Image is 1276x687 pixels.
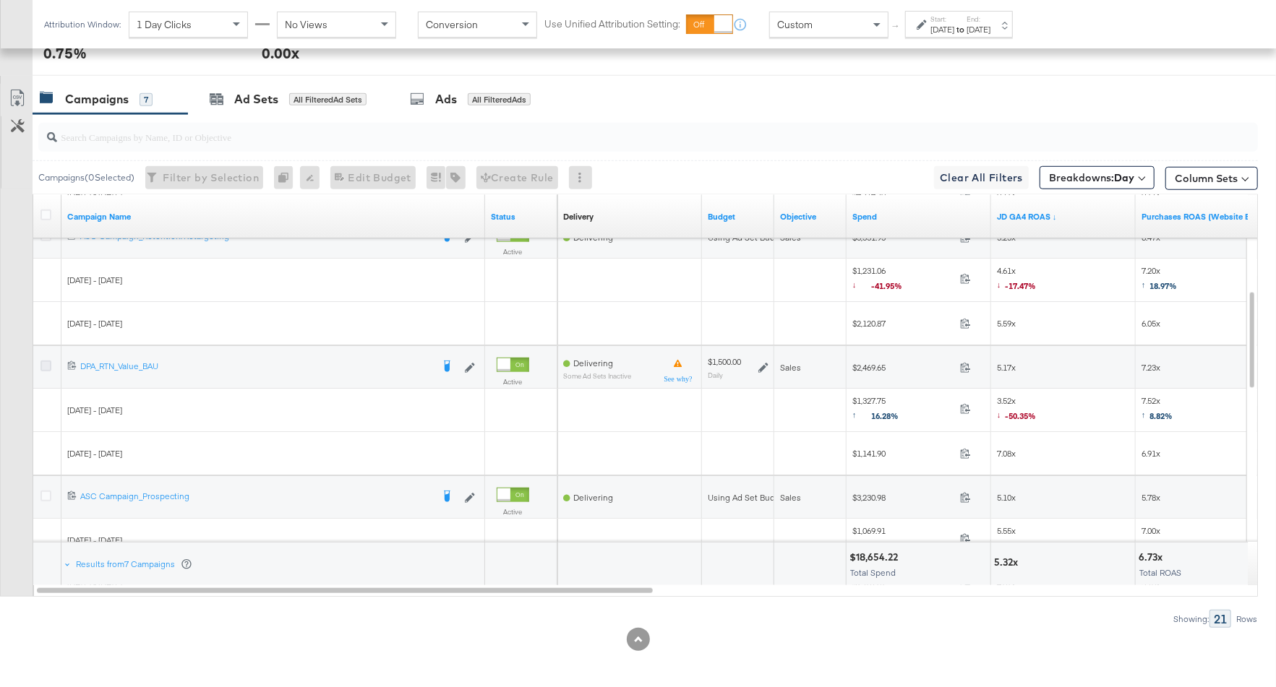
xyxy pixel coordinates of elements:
[80,491,432,505] a: ASC Campaign_Prospecting
[997,318,1016,329] span: 5.59x
[57,117,1147,145] input: Search Campaigns by Name, ID or Objective
[890,25,904,30] span: ↑
[468,93,531,106] div: All Filtered Ads
[497,377,529,386] label: Active
[997,492,1016,503] span: 5.10x
[780,492,801,503] span: Sales
[544,17,680,31] label: Use Unified Attribution Setting:
[497,247,529,256] label: Active
[1142,279,1150,290] span: ↑
[1150,410,1173,421] span: 8.82%
[872,410,910,421] span: 16.28%
[852,492,954,503] span: $3,230.98
[43,20,121,30] div: Attribution Window:
[1049,170,1134,185] span: Breakdowns:
[1114,171,1134,184] b: Day
[997,448,1016,459] span: 7.08x
[563,211,594,222] div: Delivery
[849,550,902,564] div: $18,654.22
[67,405,122,415] span: [DATE] - [DATE]
[1142,448,1160,459] span: 6.91x
[997,279,1006,290] span: ↓
[967,24,990,35] div: [DATE]
[1139,550,1167,564] div: 6.73x
[491,211,552,222] a: Shows the current state of your Ad Campaign.
[997,395,1037,425] span: 3.52x
[780,211,841,222] a: Your campaign's objective.
[38,171,134,184] div: Campaigns ( 0 Selected)
[67,211,479,222] a: Your campaign name.
[934,166,1029,189] button: Clear All Filters
[1142,362,1160,373] span: 7.23x
[67,275,122,285] span: [DATE] - [DATE]
[285,18,327,31] span: No Views
[850,567,896,578] span: Total Spend
[1142,265,1178,295] span: 7.20x
[76,558,192,570] div: Results from 7 Campaigns
[1142,492,1160,503] span: 5.78x
[1142,409,1150,420] span: ↑
[1142,395,1173,425] span: 7.52x
[1142,318,1160,329] span: 6.05x
[563,372,631,380] sub: Some Ad Sets Inactive
[262,43,299,64] div: 0.00x
[1006,280,1037,291] span: -17.47%
[852,448,954,459] span: $1,141.90
[708,492,788,504] div: Using Ad Set Budget
[65,91,129,108] div: Campaigns
[1006,410,1037,421] span: -50.35%
[1173,614,1209,624] div: Showing:
[497,507,529,517] label: Active
[708,356,741,368] div: $1,500.00
[852,279,872,290] span: ↓
[1209,610,1231,628] div: 21
[274,166,300,189] div: 0
[67,535,122,545] span: [DATE] - [DATE]
[1142,211,1275,222] a: The total value of the purchase actions divided by spend tracked by your Custom Audience pixel on...
[708,371,723,379] sub: Daily
[852,525,954,555] span: $1,069.91
[140,93,153,106] div: 7
[1236,614,1258,624] div: Rows
[1150,280,1178,291] span: 18.97%
[573,358,613,368] span: Delivering
[1142,525,1178,555] span: 7.00x
[573,492,613,503] span: Delivering
[777,18,813,31] span: Custom
[708,211,768,222] a: The maximum amount you're willing to spend on your ads, on average each day or over the lifetime ...
[67,448,122,459] span: [DATE] - [DATE]
[852,318,954,329] span: $2,120.87
[43,43,87,64] div: 0.75%
[234,91,278,108] div: Ad Sets
[852,395,954,425] span: $1,327.75
[997,525,1033,555] span: 5.55x
[64,543,195,586] div: Results from7 Campaigns
[997,211,1130,222] a: GA4 Rev / Spend
[137,18,192,31] span: 1 Day Clicks
[80,491,432,502] div: ASC Campaign_Prospecting
[1139,567,1181,578] span: Total ROAS
[1165,167,1258,190] button: Column Sets
[852,265,954,295] span: $1,231.06
[852,362,954,373] span: $2,469.65
[997,265,1037,295] span: 4.61x
[852,409,872,420] span: ↑
[435,91,457,108] div: Ads
[780,362,801,373] span: Sales
[997,362,1016,373] span: 5.17x
[1040,166,1155,189] button: Breakdowns:Day
[852,211,985,222] a: The total amount spent to date.
[80,360,432,372] div: DPA_RTN_Value_BAU
[67,318,122,329] span: [DATE] - [DATE]
[80,360,432,375] a: DPA_RTN_Value_BAU
[930,14,954,24] label: Start:
[994,556,1022,569] div: 5.32x
[967,14,990,24] label: End:
[563,211,594,222] a: Reflects the ability of your Ad Campaign to achieve delivery based on ad states, schedule and bud...
[997,409,1006,420] span: ↓
[954,24,967,35] strong: to
[930,24,954,35] div: [DATE]
[872,280,914,291] span: -41.95%
[426,18,478,31] span: Conversion
[940,169,1023,187] span: Clear All Filters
